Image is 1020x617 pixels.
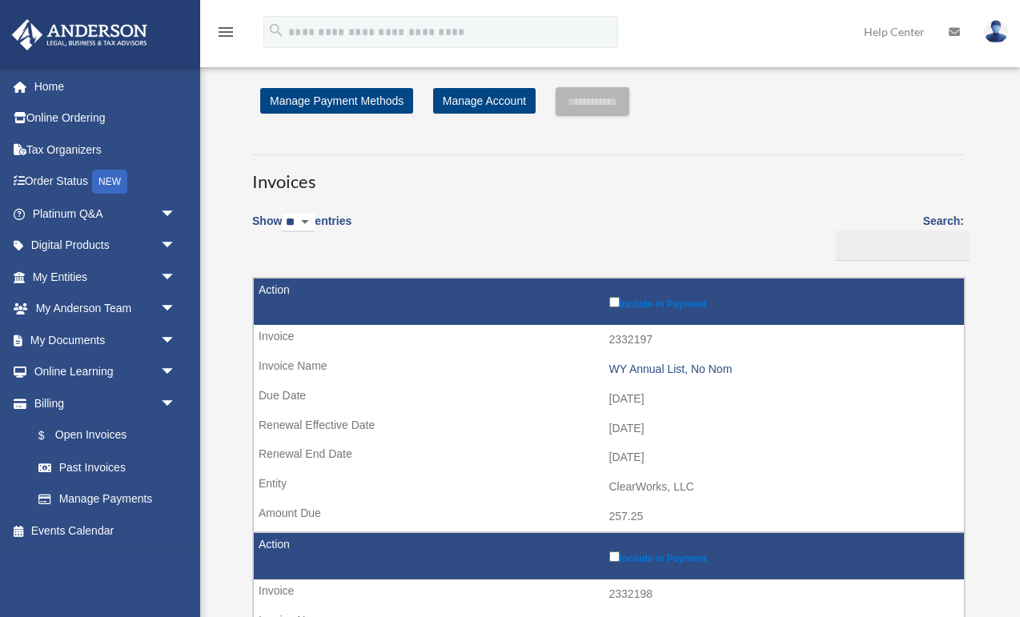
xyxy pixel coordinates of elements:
a: Order StatusNEW [11,166,200,198]
a: Manage Payment Methods [260,88,413,114]
select: Showentries [282,214,315,232]
div: WY Annual List, No Nom [609,363,957,376]
span: arrow_drop_down [160,356,192,389]
td: 2332198 [254,579,964,610]
td: [DATE] [254,384,964,415]
span: arrow_drop_down [160,387,192,420]
div: NEW [92,170,127,194]
a: Tax Organizers [11,134,200,166]
a: Manage Account [433,88,536,114]
a: My Anderson Teamarrow_drop_down [11,293,200,325]
a: Digital Productsarrow_drop_down [11,230,200,262]
label: Include in Payment [609,294,957,310]
h3: Invoices [252,154,964,194]
td: [DATE] [254,443,964,473]
a: Platinum Q&Aarrow_drop_down [11,198,200,230]
span: arrow_drop_down [160,198,192,230]
span: arrow_drop_down [160,293,192,326]
td: 2332197 [254,325,964,355]
a: Online Learningarrow_drop_down [11,356,200,388]
label: Show entries [252,211,351,248]
a: Past Invoices [22,451,192,483]
a: Manage Payments [22,483,192,515]
a: Online Ordering [11,102,200,134]
td: 257.25 [254,502,964,532]
span: arrow_drop_down [160,230,192,262]
span: arrow_drop_down [160,324,192,357]
span: arrow_drop_down [160,261,192,294]
a: My Entitiesarrow_drop_down [11,261,200,293]
a: Home [11,70,200,102]
span: $ [47,426,55,446]
a: Events Calendar [11,515,200,547]
a: My Documentsarrow_drop_down [11,324,200,356]
label: Search: [830,211,964,261]
i: menu [216,22,235,42]
a: Billingarrow_drop_down [11,387,192,419]
label: Include in Payment [609,548,957,564]
input: Search: [836,230,970,261]
i: search [267,22,285,39]
a: $Open Invoices [22,419,184,452]
a: menu [216,28,235,42]
input: Include in Payment [609,297,620,307]
img: User Pic [984,20,1008,43]
td: ClearWorks, LLC [254,472,964,503]
img: Anderson Advisors Platinum Portal [7,19,152,50]
td: [DATE] [254,414,964,444]
input: Include in Payment [609,551,620,562]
